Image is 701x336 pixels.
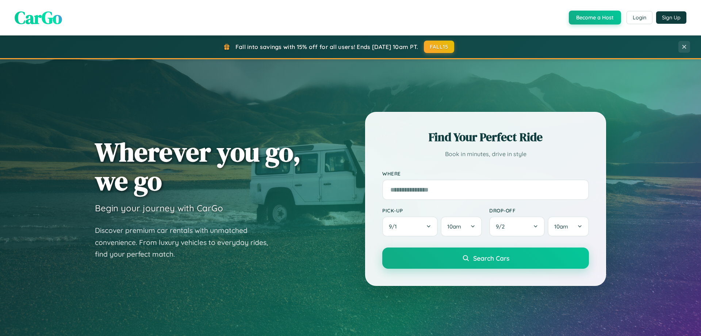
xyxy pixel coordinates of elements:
[569,11,621,24] button: Become a Host
[382,248,589,269] button: Search Cars
[382,170,589,177] label: Where
[441,216,482,237] button: 10am
[95,203,223,214] h3: Begin your journey with CarGo
[496,223,508,230] span: 9 / 2
[554,223,568,230] span: 10am
[447,223,461,230] span: 10am
[656,11,686,24] button: Sign Up
[95,224,277,260] p: Discover premium car rentals with unmatched convenience. From luxury vehicles to everyday rides, ...
[489,207,589,214] label: Drop-off
[473,254,509,262] span: Search Cars
[382,149,589,159] p: Book in minutes, drive in style
[15,5,62,30] span: CarGo
[548,216,589,237] button: 10am
[424,41,455,53] button: FALL15
[235,43,418,50] span: Fall into savings with 15% off for all users! Ends [DATE] 10am PT.
[382,207,482,214] label: Pick-up
[389,223,401,230] span: 9 / 1
[382,129,589,145] h2: Find Your Perfect Ride
[95,137,301,195] h1: Wherever you go, we go
[382,216,438,237] button: 9/1
[489,216,545,237] button: 9/2
[627,11,652,24] button: Login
